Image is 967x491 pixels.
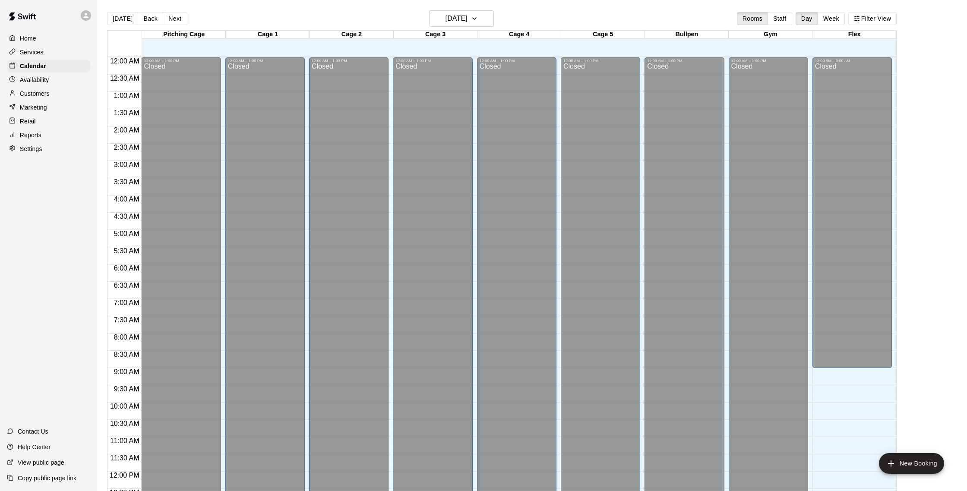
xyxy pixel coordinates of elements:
span: 10:00 AM [108,403,142,410]
h6: [DATE] [446,13,468,25]
div: 12:00 AM – 1:00 PM [228,59,302,63]
div: 12:00 AM – 1:00 PM [144,59,218,63]
div: Cage 2 [310,31,393,39]
div: Cage 4 [477,31,561,39]
span: 7:30 AM [112,316,142,324]
div: 12:00 AM – 9:00 AM [815,59,889,63]
p: Settings [20,145,42,153]
span: 3:30 AM [112,178,142,186]
span: 12:30 AM [108,75,142,82]
p: Copy public page link [18,474,76,482]
a: Calendar [7,60,90,72]
span: 4:00 AM [112,195,142,203]
button: Filter View [848,12,897,25]
span: 2:30 AM [112,144,142,151]
p: Retail [20,117,36,126]
button: Rooms [737,12,768,25]
button: [DATE] [107,12,138,25]
span: 12:00 AM [108,57,142,65]
span: 11:30 AM [108,454,142,462]
div: Bullpen [645,31,729,39]
span: 3:00 AM [112,161,142,168]
div: Gym [729,31,812,39]
p: Availability [20,76,49,84]
button: Back [138,12,163,25]
span: 8:00 AM [112,334,142,341]
p: Home [20,34,36,43]
a: Customers [7,87,90,100]
a: Availability [7,73,90,86]
p: Reports [20,131,41,139]
div: 12:00 AM – 1:00 PM [647,59,721,63]
button: Week [818,12,845,25]
a: Home [7,32,90,45]
span: 2:00 AM [112,126,142,134]
a: Services [7,46,90,59]
p: View public page [18,458,64,467]
div: Cage 1 [226,31,310,39]
button: Day [796,12,818,25]
a: Reports [7,129,90,142]
div: 12:00 AM – 1:00 PM [312,59,386,63]
div: Closed [815,63,889,371]
a: Marketing [7,101,90,114]
span: 5:30 AM [112,247,142,255]
span: 12:00 PM [107,472,141,479]
span: 8:30 AM [112,351,142,358]
p: Help Center [18,443,51,451]
span: 7:00 AM [112,299,142,306]
button: [DATE] [429,10,494,27]
a: Settings [7,142,90,155]
div: 12:00 AM – 9:00 AM: Closed [812,57,892,368]
div: 12:00 AM – 1:00 PM [731,59,806,63]
div: 12:00 AM – 1:00 PM [480,59,554,63]
p: Customers [20,89,50,98]
button: add [879,453,944,474]
button: Staff [768,12,792,25]
div: Pitching Cage [142,31,226,39]
button: Next [163,12,187,25]
span: 1:30 AM [112,109,142,116]
span: 6:30 AM [112,282,142,289]
span: 9:30 AM [112,385,142,393]
div: Flex [812,31,896,39]
span: 6:00 AM [112,264,142,272]
span: 10:30 AM [108,420,142,427]
p: Calendar [20,62,46,70]
span: 11:00 AM [108,437,142,444]
span: 1:00 AM [112,92,142,99]
span: 5:00 AM [112,230,142,237]
p: Services [20,48,44,57]
p: Contact Us [18,427,48,436]
span: 9:00 AM [112,368,142,375]
div: 12:00 AM – 1:00 PM [395,59,470,63]
div: 12:00 AM – 1:00 PM [563,59,638,63]
div: Cage 3 [394,31,477,39]
a: Retail [7,115,90,128]
p: Marketing [20,103,47,112]
span: 4:30 AM [112,213,142,220]
div: Cage 5 [561,31,645,39]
